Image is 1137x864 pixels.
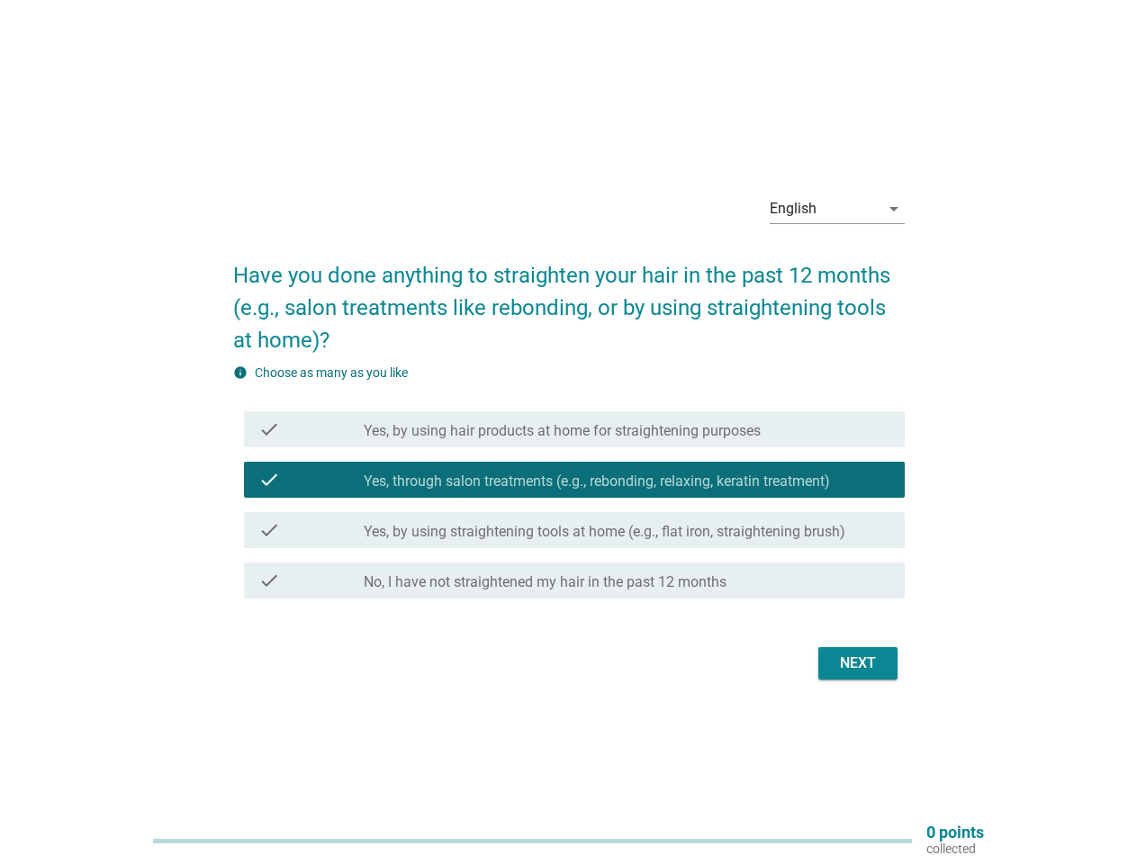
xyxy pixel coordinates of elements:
i: check [258,519,280,541]
div: Next [833,652,883,674]
i: check [258,469,280,490]
i: info [233,365,248,380]
i: arrow_drop_down [883,198,905,220]
label: Yes, by using straightening tools at home (e.g., flat iron, straightening brush) [364,523,845,541]
p: 0 points [926,824,984,841]
div: English [770,201,817,217]
label: No, I have not straightened my hair in the past 12 months [364,573,726,591]
i: check [258,418,280,440]
label: Yes, by using hair products at home for straightening purposes [364,422,761,440]
i: check [258,570,280,591]
p: collected [926,841,984,857]
label: Choose as many as you like [255,365,408,380]
label: Yes, through salon treatments (e.g., rebonding, relaxing, keratin treatment) [364,472,830,490]
h2: Have you done anything to straighten your hair in the past 12 months (e.g., salon treatments like... [233,241,905,356]
button: Next [818,647,898,679]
